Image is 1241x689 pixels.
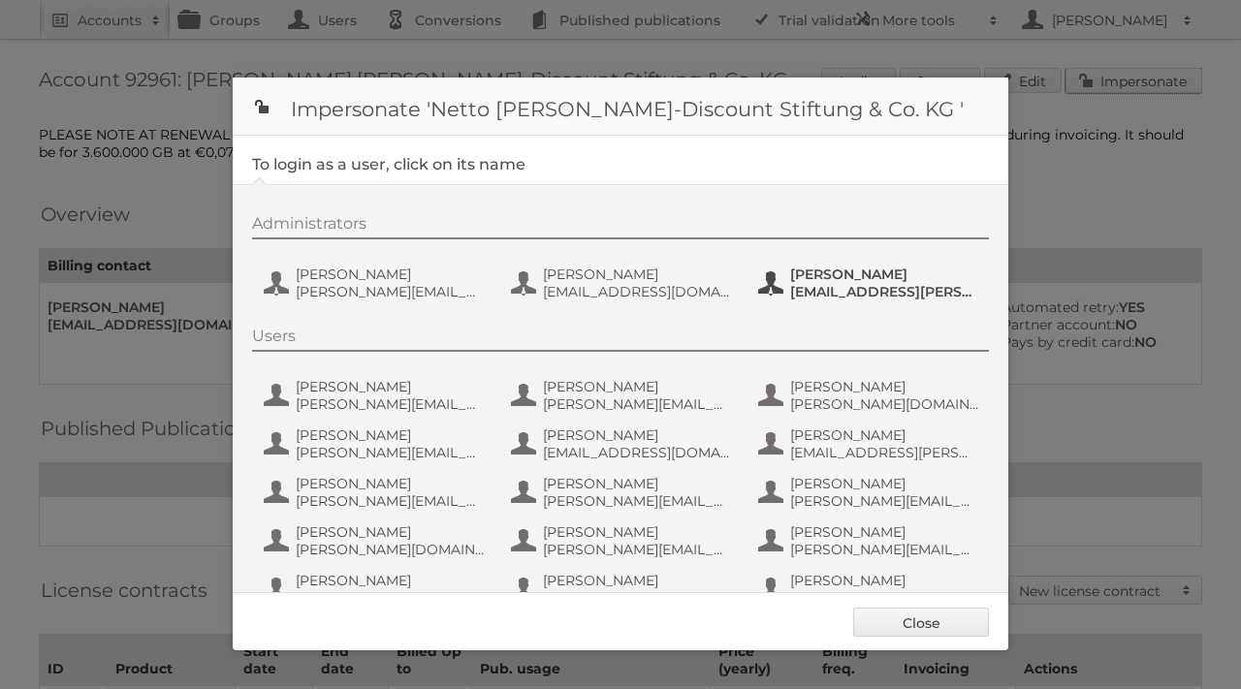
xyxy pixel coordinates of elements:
[543,541,731,558] span: [PERSON_NAME][EMAIL_ADDRESS][PERSON_NAME][PERSON_NAME][DOMAIN_NAME]
[790,378,978,395] span: [PERSON_NAME]
[790,523,978,541] span: [PERSON_NAME]
[756,473,984,512] button: [PERSON_NAME] [PERSON_NAME][EMAIL_ADDRESS][PERSON_NAME][PERSON_NAME][DOMAIN_NAME]
[756,376,984,415] button: [PERSON_NAME] [PERSON_NAME][DOMAIN_NAME][EMAIL_ADDRESS][PERSON_NAME][PERSON_NAME][DOMAIN_NAME]
[790,475,978,492] span: [PERSON_NAME]
[543,492,731,510] span: [PERSON_NAME][EMAIL_ADDRESS][PERSON_NAME][PERSON_NAME][DOMAIN_NAME]
[509,264,737,302] button: [PERSON_NAME] [EMAIL_ADDRESS][DOMAIN_NAME]
[296,475,484,492] span: [PERSON_NAME]
[790,444,978,461] span: [EMAIL_ADDRESS][PERSON_NAME][PERSON_NAME][DOMAIN_NAME]
[262,570,490,609] button: [PERSON_NAME] [PERSON_NAME][EMAIL_ADDRESS][PERSON_NAME][PERSON_NAME][DOMAIN_NAME]
[296,426,484,444] span: [PERSON_NAME]
[233,78,1008,136] h1: Impersonate 'Netto [PERSON_NAME]-Discount Stiftung & Co. KG '
[790,492,978,510] span: [PERSON_NAME][EMAIL_ADDRESS][PERSON_NAME][PERSON_NAME][DOMAIN_NAME]
[262,424,490,463] button: [PERSON_NAME] [PERSON_NAME][EMAIL_ADDRESS][PERSON_NAME][DOMAIN_NAME]
[543,283,731,300] span: [EMAIL_ADDRESS][DOMAIN_NAME]
[509,473,737,512] button: [PERSON_NAME] [PERSON_NAME][EMAIL_ADDRESS][PERSON_NAME][PERSON_NAME][DOMAIN_NAME]
[790,266,978,283] span: [PERSON_NAME]
[543,395,731,413] span: [PERSON_NAME][EMAIL_ADDRESS][PERSON_NAME][PERSON_NAME][DOMAIN_NAME]
[296,523,484,541] span: [PERSON_NAME]
[296,541,484,558] span: [PERSON_NAME][DOMAIN_NAME][EMAIL_ADDRESS][PERSON_NAME][PERSON_NAME][DOMAIN_NAME]
[853,608,989,637] a: Close
[543,426,731,444] span: [PERSON_NAME]
[296,492,484,510] span: [PERSON_NAME][EMAIL_ADDRESS][DOMAIN_NAME]
[509,521,737,560] button: [PERSON_NAME] [PERSON_NAME][EMAIL_ADDRESS][PERSON_NAME][PERSON_NAME][DOMAIN_NAME]
[790,395,978,413] span: [PERSON_NAME][DOMAIN_NAME][EMAIL_ADDRESS][PERSON_NAME][PERSON_NAME][DOMAIN_NAME]
[756,264,984,302] button: [PERSON_NAME] [EMAIL_ADDRESS][PERSON_NAME][PERSON_NAME][DOMAIN_NAME]
[296,444,484,461] span: [PERSON_NAME][EMAIL_ADDRESS][PERSON_NAME][DOMAIN_NAME]
[790,426,978,444] span: [PERSON_NAME]
[543,523,731,541] span: [PERSON_NAME]
[509,570,737,609] button: [PERSON_NAME] [EMAIL_ADDRESS][DOMAIN_NAME]
[790,572,978,589] span: [PERSON_NAME]
[543,475,731,492] span: [PERSON_NAME]
[543,444,731,461] span: [EMAIL_ADDRESS][DOMAIN_NAME]
[262,521,490,560] button: [PERSON_NAME] [PERSON_NAME][DOMAIN_NAME][EMAIL_ADDRESS][PERSON_NAME][PERSON_NAME][DOMAIN_NAME]
[252,327,989,352] div: Users
[252,155,525,173] legend: To login as a user, click on its name
[262,264,490,302] button: [PERSON_NAME] [PERSON_NAME][EMAIL_ADDRESS][PERSON_NAME][DOMAIN_NAME]
[509,424,737,463] button: [PERSON_NAME] [EMAIL_ADDRESS][DOMAIN_NAME]
[296,283,484,300] span: [PERSON_NAME][EMAIL_ADDRESS][PERSON_NAME][DOMAIN_NAME]
[262,473,490,512] button: [PERSON_NAME] [PERSON_NAME][EMAIL_ADDRESS][DOMAIN_NAME]
[252,214,989,239] div: Administrators
[790,541,978,558] span: [PERSON_NAME][EMAIL_ADDRESS][PERSON_NAME][DOMAIN_NAME]
[262,376,490,415] button: [PERSON_NAME] [PERSON_NAME][EMAIL_ADDRESS][DOMAIN_NAME]
[543,378,731,395] span: [PERSON_NAME]
[790,589,978,607] span: [PERSON_NAME][EMAIL_ADDRESS][DOMAIN_NAME]
[543,589,731,607] span: [EMAIL_ADDRESS][DOMAIN_NAME]
[296,589,484,607] span: [PERSON_NAME][EMAIL_ADDRESS][PERSON_NAME][PERSON_NAME][DOMAIN_NAME]
[756,521,984,560] button: [PERSON_NAME] [PERSON_NAME][EMAIL_ADDRESS][PERSON_NAME][DOMAIN_NAME]
[296,378,484,395] span: [PERSON_NAME]
[509,376,737,415] button: [PERSON_NAME] [PERSON_NAME][EMAIL_ADDRESS][PERSON_NAME][PERSON_NAME][DOMAIN_NAME]
[543,266,731,283] span: [PERSON_NAME]
[296,395,484,413] span: [PERSON_NAME][EMAIL_ADDRESS][DOMAIN_NAME]
[543,572,731,589] span: [PERSON_NAME]
[296,266,484,283] span: [PERSON_NAME]
[790,283,978,300] span: [EMAIL_ADDRESS][PERSON_NAME][PERSON_NAME][DOMAIN_NAME]
[296,572,484,589] span: [PERSON_NAME]
[756,570,984,609] button: [PERSON_NAME] [PERSON_NAME][EMAIL_ADDRESS][DOMAIN_NAME]
[756,424,984,463] button: [PERSON_NAME] [EMAIL_ADDRESS][PERSON_NAME][PERSON_NAME][DOMAIN_NAME]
